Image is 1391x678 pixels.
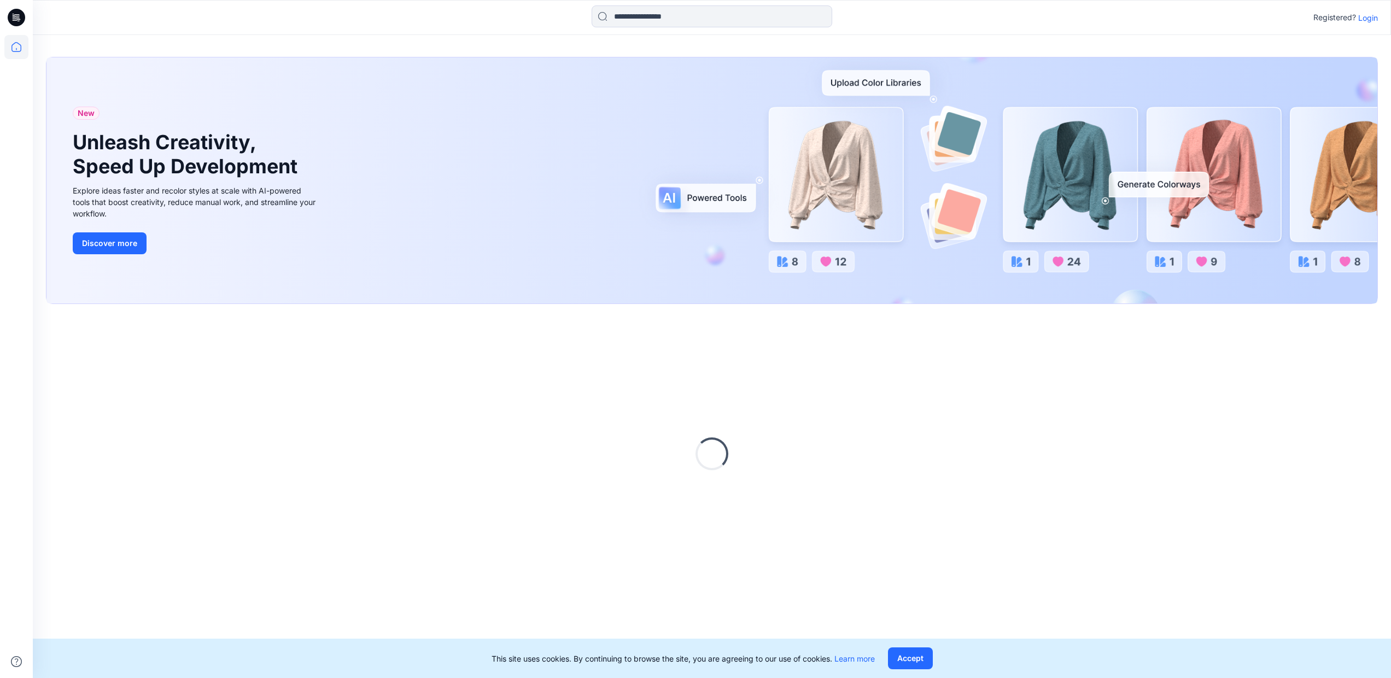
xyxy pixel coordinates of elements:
[834,654,875,663] a: Learn more
[73,185,319,219] div: Explore ideas faster and recolor styles at scale with AI-powered tools that boost creativity, red...
[1313,11,1356,24] p: Registered?
[73,232,319,254] a: Discover more
[888,647,933,669] button: Accept
[73,232,147,254] button: Discover more
[1358,12,1378,24] p: Login
[78,107,95,120] span: New
[73,131,302,178] h1: Unleash Creativity, Speed Up Development
[492,653,875,664] p: This site uses cookies. By continuing to browse the site, you are agreeing to our use of cookies.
